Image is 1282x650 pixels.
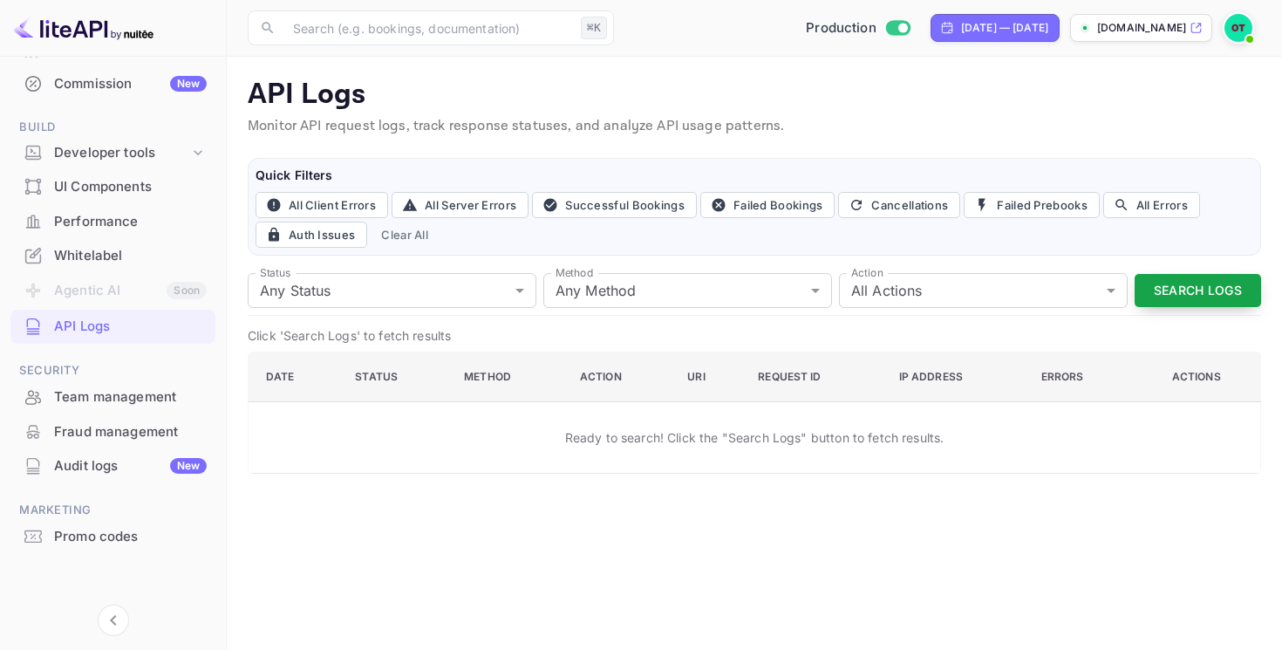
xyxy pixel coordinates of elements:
a: Fraud management [10,415,215,448]
h6: Quick Filters [256,166,1253,185]
div: Audit logs [54,456,207,476]
span: Build [10,118,215,137]
div: Promo codes [10,520,215,554]
span: Production [806,18,876,38]
th: Errors [1027,352,1136,402]
button: Collapse navigation [98,605,129,636]
div: [DATE] — [DATE] [961,20,1048,36]
div: Whitelabel [10,239,215,273]
a: Audit logsNew [10,449,215,482]
a: Promo codes [10,520,215,552]
a: API Logs [10,310,215,342]
div: Commission [54,74,207,94]
button: Clear All [374,222,435,248]
a: Whitelabel [10,239,215,271]
a: Earnings [10,32,215,65]
div: Developer tools [54,143,189,163]
div: Any Method [543,273,832,308]
div: Audit logsNew [10,449,215,483]
div: Performance [54,212,207,232]
span: Marketing [10,501,215,520]
div: Performance [10,205,215,239]
button: All Server Errors [392,192,528,218]
th: Actions [1135,352,1260,402]
div: API Logs [54,317,207,337]
div: Promo codes [54,527,207,547]
th: Date [249,352,342,402]
button: Cancellations [838,192,960,218]
div: New [170,458,207,474]
th: Status [341,352,450,402]
div: All Actions [839,273,1128,308]
button: Auth Issues [256,222,367,248]
button: All Client Errors [256,192,388,218]
span: Security [10,361,215,380]
div: Whitelabel [54,246,207,266]
div: CommissionNew [10,67,215,101]
button: Successful Bookings [532,192,697,218]
th: Action [566,352,673,402]
label: Method [556,265,593,280]
img: LiteAPI logo [14,14,153,42]
img: Oussama Tali [1224,14,1252,42]
p: Monitor API request logs, track response statuses, and analyze API usage patterns. [248,116,1261,137]
div: Team management [54,387,207,407]
a: UI Components [10,170,215,202]
label: Status [260,265,290,280]
div: Fraud management [10,415,215,449]
div: New [170,76,207,92]
div: Any Status [248,273,536,308]
th: Request ID [744,352,884,402]
div: Switch to Sandbox mode [799,18,917,38]
p: Ready to search! Click the "Search Logs" button to fetch results. [565,428,944,447]
label: Action [851,265,883,280]
p: Click 'Search Logs' to fetch results [248,326,1261,345]
button: All Errors [1103,192,1200,218]
div: API Logs [10,310,215,344]
div: Team management [10,380,215,414]
div: UI Components [10,170,215,204]
input: Search (e.g. bookings, documentation) [283,10,574,45]
button: Failed Bookings [700,192,835,218]
div: UI Components [54,177,207,197]
button: Search Logs [1135,274,1261,308]
div: Developer tools [10,138,215,168]
div: ⌘K [581,17,607,39]
a: Team management [10,380,215,413]
div: Fraud management [54,422,207,442]
a: CommissionNew [10,67,215,99]
th: Method [450,352,566,402]
th: IP Address [885,352,1027,402]
a: Performance [10,205,215,237]
p: API Logs [248,78,1261,113]
th: URI [673,352,744,402]
p: [DOMAIN_NAME] [1097,20,1186,36]
button: Failed Prebooks [964,192,1100,218]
